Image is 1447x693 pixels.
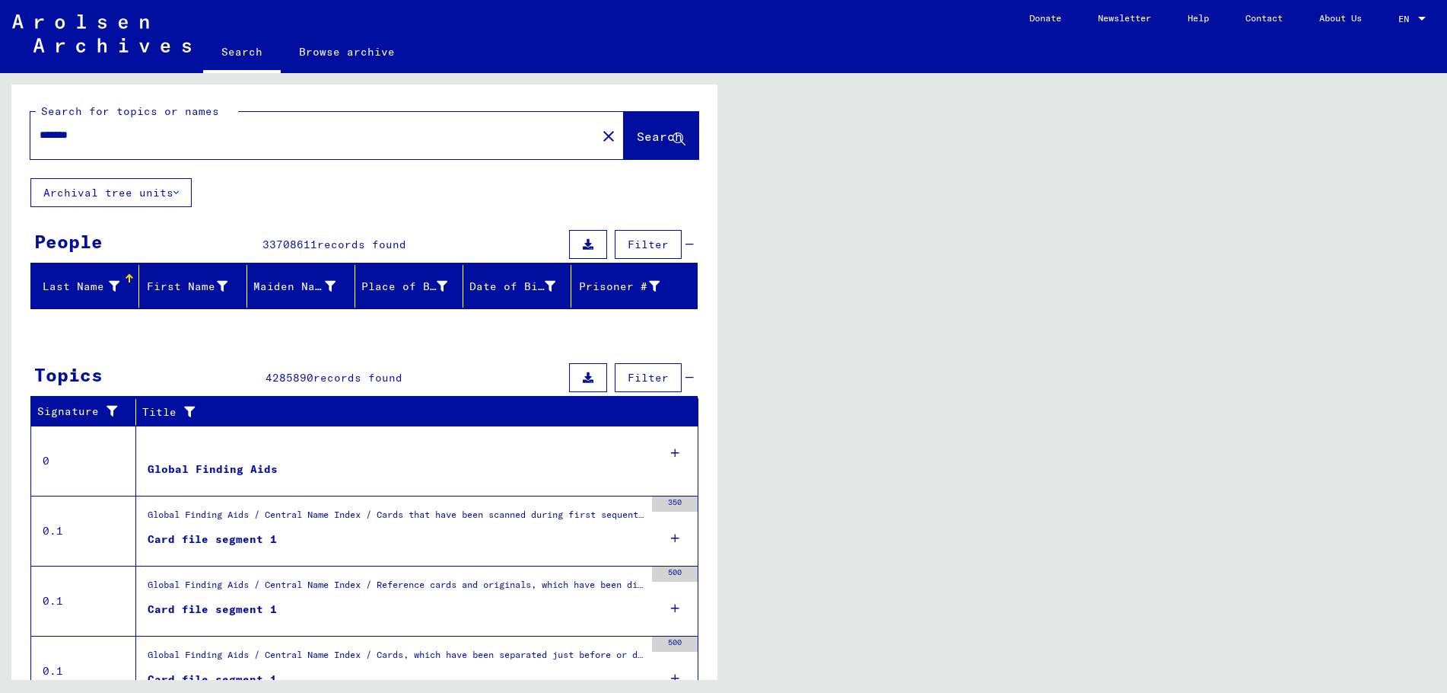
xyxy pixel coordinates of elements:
[652,637,698,652] div: 500
[281,34,413,70] a: Browse archive
[41,104,219,118] mat-label: Search for topics or names
[247,265,355,308] mat-header-cell: Maiden Name
[577,274,679,299] div: Prisoner #
[203,34,281,73] a: Search
[253,279,336,295] div: Maiden Name
[148,578,644,599] div: Global Finding Aids / Central Name Index / Reference cards and originals, which have been discove...
[148,648,644,669] div: Global Finding Aids / Central Name Index / Cards, which have been separated just before or during...
[148,532,277,548] div: Card file segment 1
[355,265,463,308] mat-header-cell: Place of Birth
[37,404,124,420] div: Signature
[469,274,574,299] div: Date of Birth
[652,497,698,512] div: 350
[30,178,192,207] button: Archival tree units
[12,14,191,53] img: Arolsen_neg.svg
[253,274,355,299] div: Maiden Name
[148,461,278,477] div: Global Finding Aids
[1398,14,1415,24] span: EN
[148,672,277,688] div: Card file segment 1
[262,238,317,251] span: 33708611
[599,127,618,145] mat-icon: close
[37,400,139,424] div: Signature
[37,274,138,299] div: Last Name
[624,112,698,159] button: Search
[266,371,313,385] span: 4285890
[361,279,447,295] div: Place of Birth
[637,129,682,144] span: Search
[31,566,136,636] td: 0.1
[139,265,247,308] mat-header-cell: First Name
[463,265,571,308] mat-header-cell: Date of Birth
[361,274,466,299] div: Place of Birth
[615,230,682,259] button: Filter
[31,426,136,496] td: 0
[571,265,697,308] mat-header-cell: Prisoner #
[615,363,682,392] button: Filter
[34,361,103,388] div: Topics
[577,279,660,295] div: Prisoner #
[142,404,668,420] div: Title
[31,496,136,566] td: 0.1
[593,120,624,151] button: Clear
[145,274,246,299] div: First Name
[142,400,683,424] div: Title
[31,265,139,308] mat-header-cell: Last Name
[628,238,669,251] span: Filter
[145,279,227,295] div: First Name
[469,279,555,295] div: Date of Birth
[652,567,698,582] div: 500
[34,228,103,255] div: People
[628,371,669,385] span: Filter
[148,508,644,529] div: Global Finding Aids / Central Name Index / Cards that have been scanned during first sequential m...
[317,238,406,251] span: records found
[37,279,119,295] div: Last Name
[148,602,277,618] div: Card file segment 1
[313,371,402,385] span: records found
